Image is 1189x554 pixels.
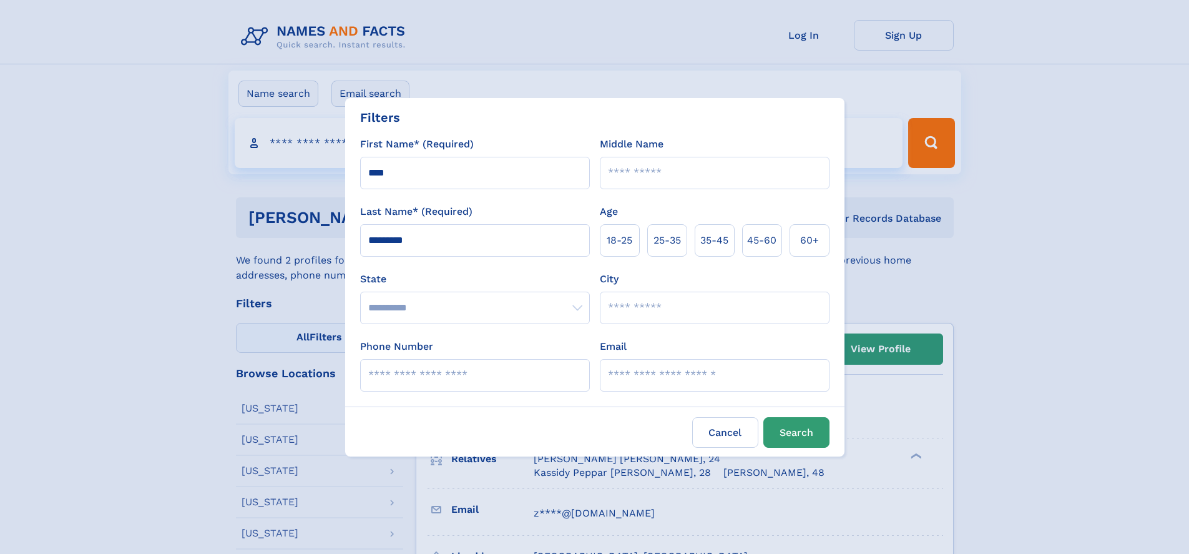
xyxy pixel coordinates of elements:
label: Middle Name [600,137,663,152]
span: 25‑35 [653,233,681,248]
span: 18‑25 [607,233,632,248]
label: Age [600,204,618,219]
span: 35‑45 [700,233,728,248]
label: Phone Number [360,339,433,354]
label: City [600,272,619,287]
button: Search [763,417,829,448]
label: Cancel [692,417,758,448]
label: First Name* (Required) [360,137,474,152]
span: 45‑60 [747,233,776,248]
label: Email [600,339,627,354]
label: Last Name* (Required) [360,204,472,219]
div: Filters [360,108,400,127]
span: 60+ [800,233,819,248]
label: State [360,272,590,287]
